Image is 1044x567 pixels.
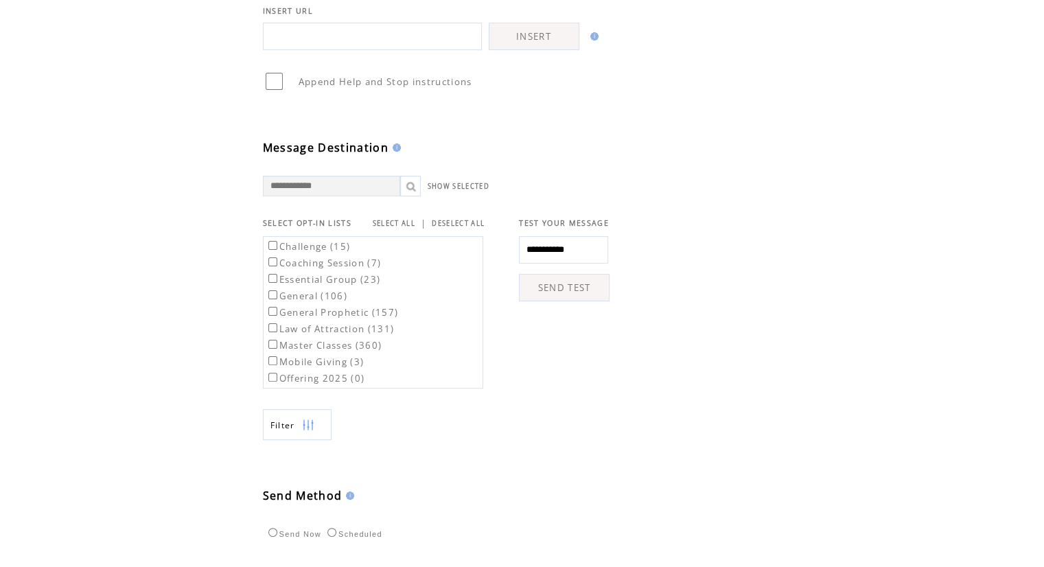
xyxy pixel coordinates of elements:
input: Challenge (15) [268,241,277,250]
a: Filter [263,409,332,440]
input: Coaching Session (7) [268,257,277,266]
img: help.gif [586,32,599,40]
img: help.gif [388,143,401,152]
label: Offering 2025 (0) [266,372,365,384]
label: General (106) [266,290,347,302]
input: Scheduled [327,528,336,537]
input: General Prophetic (157) [268,307,277,316]
span: SELECT OPT-IN LISTS [263,218,351,228]
label: Law of Attraction (131) [266,323,395,335]
img: help.gif [342,491,354,500]
label: Essential Group (23) [266,273,381,286]
img: filters.png [302,410,314,441]
span: INSERT URL [263,6,313,16]
span: Show filters [270,419,295,431]
input: Offering 2025 (0) [268,373,277,382]
span: Append Help and Stop instructions [299,76,472,88]
input: Master Classes (360) [268,340,277,349]
label: Mobile Giving (3) [266,356,364,368]
label: General Prophetic (157) [266,306,399,319]
label: Master Classes (360) [266,339,382,351]
a: SELECT ALL [373,219,415,228]
a: INSERT [489,23,579,50]
input: Law of Attraction (131) [268,323,277,332]
a: SHOW SELECTED [428,182,489,191]
input: Mobile Giving (3) [268,356,277,365]
span: Send Method [263,488,343,503]
label: Send Now [265,530,321,538]
a: DESELECT ALL [432,219,485,228]
span: Message Destination [263,140,388,155]
label: Challenge (15) [266,240,351,253]
label: Coaching Session (7) [266,257,382,269]
span: TEST YOUR MESSAGE [519,218,609,228]
span: | [421,217,426,229]
label: Scheduled [324,530,382,538]
input: Essential Group (23) [268,274,277,283]
a: SEND TEST [519,274,610,301]
input: General (106) [268,290,277,299]
input: Send Now [268,528,277,537]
